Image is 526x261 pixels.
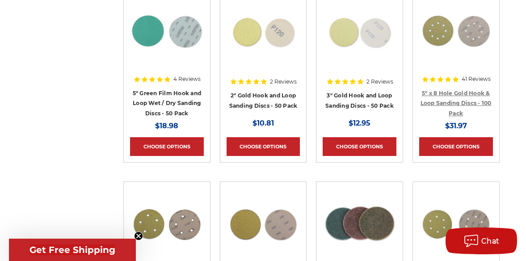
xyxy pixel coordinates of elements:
button: Chat [446,227,517,254]
img: 5 inch surface conditioning discs [323,188,396,260]
img: gold hook & loop sanding disc stack [227,188,300,260]
span: Get Free Shipping [29,244,115,255]
a: Choose Options [419,137,493,156]
span: $31.97 [445,122,467,130]
a: 2" Gold Hook and Loop Sanding Discs - 50 Pack [229,92,298,109]
a: 3" Gold Hook and Loop Sanding Discs - 50 Pack [325,92,394,109]
a: Choose Options [130,137,204,156]
span: $12.95 [349,119,370,127]
img: 6 inch 6 hole hook and loop sanding disc [419,188,493,260]
span: Chat [481,237,500,245]
a: Choose Options [227,137,300,156]
a: 5" Green Film Hook and Loop Wet / Dry Sanding Discs - 50 Pack [133,90,202,117]
img: 5 inch 5 hole hook and loop sanding disc [130,188,204,260]
a: 5" x 8 Hole Gold Hook & Loop Sanding Discs - 100 Pack [421,90,492,117]
span: $18.98 [155,122,178,130]
div: Get Free ShippingClose teaser [9,239,136,261]
button: Close teaser [134,232,143,240]
a: Choose Options [323,137,396,156]
span: $10.81 [252,119,274,127]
